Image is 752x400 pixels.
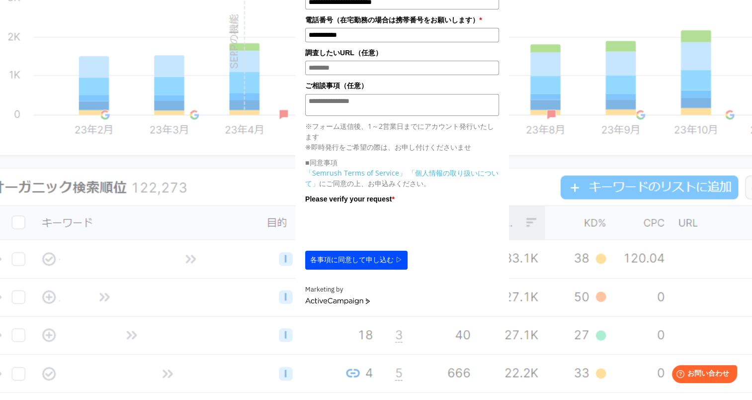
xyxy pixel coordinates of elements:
[305,285,499,295] div: Marketing by
[305,194,499,204] label: Please verify your request
[305,14,499,25] label: 電話番号（在宅勤務の場合は携帯番号をお願いします）
[305,157,499,168] p: ■同意事項
[305,168,499,188] a: 「個人情報の取り扱いについて」
[305,47,499,58] label: 調査したいURL（任意）
[305,207,456,246] iframe: reCAPTCHA
[305,168,499,189] p: にご同意の上、お申込みください。
[305,168,406,178] a: 「Semrush Terms of Service」
[305,251,408,270] button: 各事項に同意して申し込む ▷
[305,121,499,152] p: ※フォーム送信後、1～2営業日までにアカウント発行いたします ※即時発行をご希望の際は、お申し付けくださいませ
[305,80,499,91] label: ご相談事項（任意）
[664,361,741,389] iframe: Help widget launcher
